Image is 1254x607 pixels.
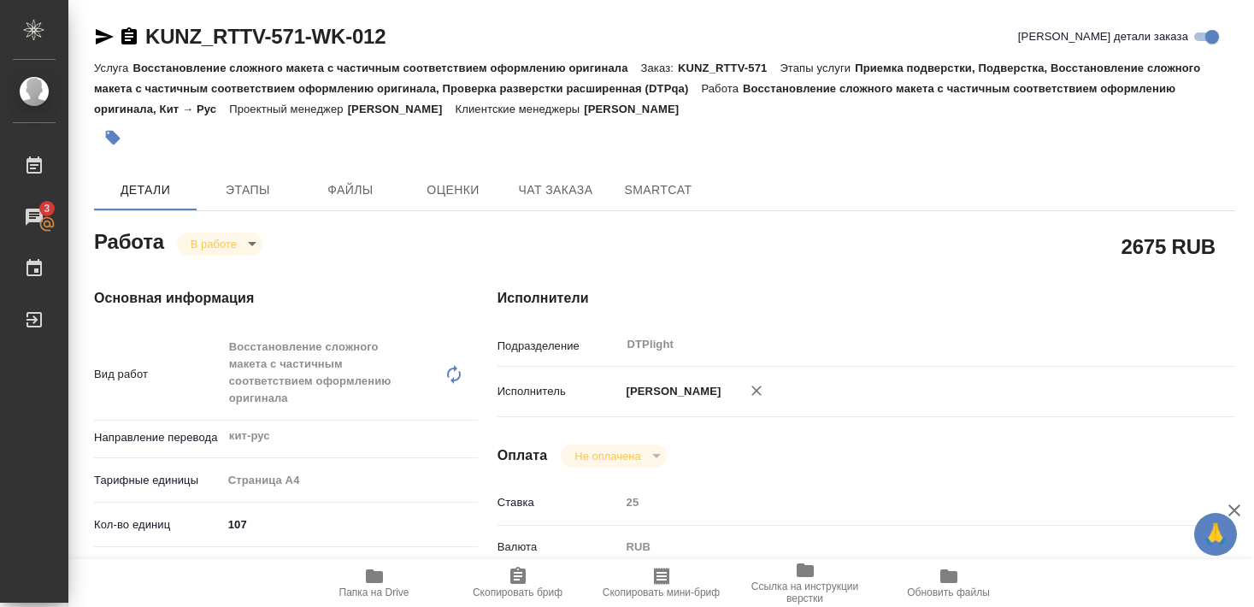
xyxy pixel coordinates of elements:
button: Скопировать ссылку [119,27,139,47]
p: KUNZ_RTTV-571 [678,62,780,74]
button: В работе [185,237,242,251]
a: 3 [4,196,64,239]
span: [PERSON_NAME] детали заказа [1018,28,1188,45]
p: Этапы услуги [780,62,855,74]
span: Детали [104,180,186,201]
p: Тарифные единицы [94,472,222,489]
button: Скопировать ссылку для ЯМессенджера [94,27,115,47]
p: Ставка [497,494,621,511]
h2: 2675 RUB [1122,232,1216,261]
span: Чат заказа [515,180,597,201]
span: Папка на Drive [339,586,409,598]
div: В работе [561,445,666,468]
div: Страница А4 [222,466,479,495]
p: Клиентские менеджеры [456,103,585,115]
h4: Оплата [497,445,548,466]
a: KUNZ_RTTV-571-WK-012 [145,25,386,48]
button: Обновить файлы [877,559,1021,607]
span: 3 [33,200,60,217]
span: Скопировать мини-бриф [603,586,720,598]
span: 🙏 [1201,516,1230,552]
p: Направление перевода [94,429,222,446]
button: Скопировать мини-бриф [590,559,733,607]
p: Исполнитель [497,383,621,400]
button: Удалить исполнителя [738,372,775,410]
span: Обновить файлы [907,586,990,598]
p: Кол-во единиц [94,516,222,533]
h4: Исполнители [497,288,1235,309]
p: Работа [701,82,743,95]
p: [PERSON_NAME] [584,103,692,115]
button: 🙏 [1194,513,1237,556]
button: Папка на Drive [303,559,446,607]
span: Ссылка на инструкции верстки [744,580,867,604]
p: [PERSON_NAME] [348,103,456,115]
button: Добавить тэг [94,119,132,156]
p: Заказ: [641,62,678,74]
div: RUB [621,533,1174,562]
span: Этапы [207,180,289,201]
span: Оценки [412,180,494,201]
h4: Основная информация [94,288,429,309]
p: Восстановление сложного макета с частичным соответствием оформлению оригинала [132,62,640,74]
div: Юридическая/Финансовая [222,555,479,584]
button: Ссылка на инструкции верстки [733,559,877,607]
h2: Работа [94,225,164,256]
div: В работе [177,233,262,256]
p: [PERSON_NAME] [621,383,721,400]
p: Проектный менеджер [229,103,347,115]
p: Валюта [497,539,621,556]
button: Скопировать бриф [446,559,590,607]
span: SmartCat [617,180,699,201]
p: Вид работ [94,366,222,383]
input: ✎ Введи что-нибудь [222,512,479,537]
input: Пустое поле [621,490,1174,515]
p: Подразделение [497,338,621,355]
span: Файлы [309,180,392,201]
span: Скопировать бриф [473,586,562,598]
p: Услуга [94,62,132,74]
button: Не оплачена [569,449,645,463]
